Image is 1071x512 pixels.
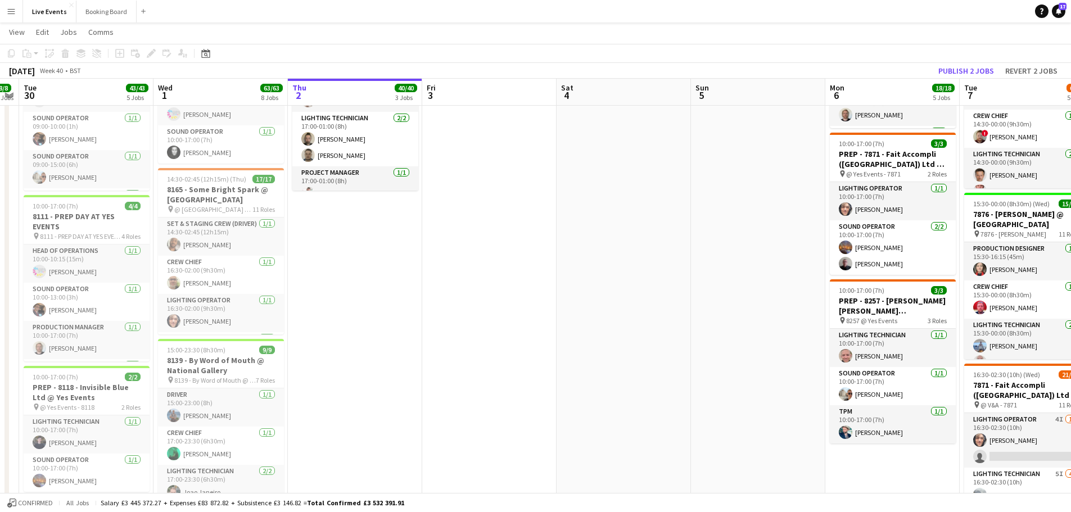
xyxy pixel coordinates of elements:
[839,139,884,148] span: 10:00-17:00 (7h)
[125,373,141,381] span: 2/2
[839,286,884,294] span: 10:00-17:00 (7h)
[167,346,225,354] span: 15:00-23:30 (8h30m)
[830,367,956,405] app-card-role: Sound Operator1/110:00-17:00 (7h)[PERSON_NAME]
[1059,3,1067,10] span: 17
[24,112,150,150] app-card-role: Sound Operator1/109:00-10:00 (1h)[PERSON_NAME]
[158,168,284,334] app-job-card: 14:30-02:45 (12h15m) (Thu)17/178165 - Some Bright Spark @ [GEOGRAPHIC_DATA] @ [GEOGRAPHIC_DATA] -...
[830,220,956,275] app-card-role: Sound Operator2/210:00-17:00 (7h)[PERSON_NAME][PERSON_NAME]
[158,427,284,465] app-card-role: Crew Chief1/117:00-23:30 (6h30m)[PERSON_NAME]
[158,218,284,256] app-card-role: Set & Staging Crew (Driver)1/114:30-02:45 (12h15m)[PERSON_NAME]
[24,366,150,492] app-job-card: 10:00-17:00 (7h)2/2PREP - 8118 - Invisible Blue Ltd @ Yes Events @ Yes Events - 81182 RolesLighti...
[252,205,275,214] span: 11 Roles
[24,211,150,232] h3: 8111 - PREP DAY AT YES EVENTS
[561,83,573,93] span: Sat
[158,125,284,164] app-card-role: Sound Operator1/110:00-17:00 (7h)[PERSON_NAME]
[24,359,150,397] app-card-role: Lighting Technician1/1
[830,405,956,443] app-card-role: TPM1/110:00-17:00 (7h)[PERSON_NAME]
[932,84,955,92] span: 18/18
[33,373,78,381] span: 10:00-17:00 (7h)
[259,346,275,354] span: 9/9
[24,382,150,402] h3: PREP - 8118 - Invisible Blue Ltd @ Yes Events
[70,66,81,75] div: BST
[158,339,284,505] app-job-card: 15:00-23:30 (8h30m)9/98139 - By Word of Mouth @ National Gallery 8139 - By Word of Mouth @ Nation...
[1052,4,1065,18] a: 17
[24,283,150,321] app-card-role: Sound Operator1/110:00-13:00 (3h)[PERSON_NAME]
[292,166,418,205] app-card-role: Project Manager1/117:00-01:00 (8h)[PERSON_NAME]
[694,89,709,102] span: 5
[9,65,35,76] div: [DATE]
[121,232,141,241] span: 4 Roles
[252,175,275,183] span: 17/17
[24,454,150,492] app-card-role: Sound Operator1/110:00-17:00 (7h)[PERSON_NAME]
[60,27,77,37] span: Jobs
[37,66,65,75] span: Week 40
[22,89,37,102] span: 30
[158,355,284,375] h3: 8139 - By Word of Mouth @ National Gallery
[158,87,284,125] app-card-role: Head of Operations1/110:00-17:00 (7h)[PERSON_NAME]
[933,93,954,102] div: 5 Jobs
[973,370,1040,379] span: 16:30-02:30 (10h) (Wed)
[158,294,284,332] app-card-role: Lighting Operator1/116:30-02:00 (9h30m)[PERSON_NAME]
[40,403,94,411] span: @ Yes Events - 8118
[126,93,148,102] div: 5 Jobs
[24,415,150,454] app-card-role: Lighting Technician1/110:00-17:00 (7h)[PERSON_NAME]
[427,83,436,93] span: Fri
[158,388,284,427] app-card-role: Driver1/115:00-23:00 (8h)[PERSON_NAME]
[121,403,141,411] span: 2 Roles
[9,27,25,37] span: View
[4,25,29,39] a: View
[76,1,137,22] button: Booking Board
[101,499,404,507] div: Salary £3 445 372.27 + Expenses £83 872.82 + Subsistence £3 146.82 =
[125,202,141,210] span: 4/4
[33,202,78,210] span: 10:00-17:00 (7h)
[292,24,418,191] app-job-card: 17:00-01:00 (8h) (Fri)8/88069 - Ascot @ [GEOGRAPHIC_DATA] 8069 - Ascot @ [GEOGRAPHIC_DATA]7 Roles...
[174,376,256,384] span: 8139 - By Word of Mouth @ National Gallery
[980,401,1017,409] span: @ V&A - 7871
[830,83,844,93] span: Mon
[830,126,956,164] app-card-role: Sound Operator1/1
[425,89,436,102] span: 3
[156,89,173,102] span: 1
[928,316,947,325] span: 3 Roles
[1001,64,1062,78] button: Revert 2 jobs
[307,499,404,507] span: Total Confirmed £3 532 391.91
[64,499,91,507] span: All jobs
[830,133,956,275] app-job-card: 10:00-17:00 (7h)3/3PREP - 7871 - Fait Accompli ([GEOGRAPHIC_DATA]) Ltd @ YES Events @ Yes Events ...
[158,83,173,93] span: Wed
[982,130,988,137] span: !
[261,93,282,102] div: 8 Jobs
[24,150,150,188] app-card-role: Sound Operator1/109:00-15:00 (6h)[PERSON_NAME]
[24,321,150,359] app-card-role: Production Manager1/110:00-17:00 (7h)[PERSON_NAME]
[40,232,121,241] span: 8111 - PREP DAY AT YES EVENTS
[928,170,947,178] span: 2 Roles
[931,286,947,294] span: 3/3
[395,93,417,102] div: 3 Jobs
[559,89,573,102] span: 4
[158,256,284,294] app-card-role: Crew Chief1/116:30-02:00 (9h30m)[PERSON_NAME]
[24,24,150,191] app-job-card: 09:00-17:00 (8h)6/68165/8206 - PREP DAY AT YES EVENTS 8165 - PREP DAY AT YES EVENTS6 RolesHead of...
[830,88,956,126] app-card-role: Production Manager1/110:00-17:00 (7h)[PERSON_NAME]
[56,25,82,39] a: Jobs
[934,64,998,78] button: Publish 2 jobs
[830,279,956,443] app-job-card: 10:00-17:00 (7h)3/3PREP - 8257 - [PERSON_NAME] [PERSON_NAME] International @ Yes Events 8257 @ Ye...
[292,83,306,93] span: Thu
[167,175,246,183] span: 14:30-02:45 (12h15m) (Thu)
[980,230,1046,238] span: 7876 - [PERSON_NAME]
[84,25,118,39] a: Comms
[830,329,956,367] app-card-role: Lighting Technician1/110:00-17:00 (7h)[PERSON_NAME]
[174,205,252,214] span: @ [GEOGRAPHIC_DATA] - 8165
[846,316,897,325] span: 8257 @ Yes Events
[158,184,284,205] h3: 8165 - Some Bright Spark @ [GEOGRAPHIC_DATA]
[23,1,76,22] button: Live Events
[962,89,977,102] span: 7
[964,83,977,93] span: Tue
[395,84,417,92] span: 40/40
[828,89,844,102] span: 6
[24,83,37,93] span: Tue
[24,195,150,361] div: 10:00-17:00 (7h)4/48111 - PREP DAY AT YES EVENTS 8111 - PREP DAY AT YES EVENTS4 RolesHead of Oper...
[6,497,55,509] button: Confirmed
